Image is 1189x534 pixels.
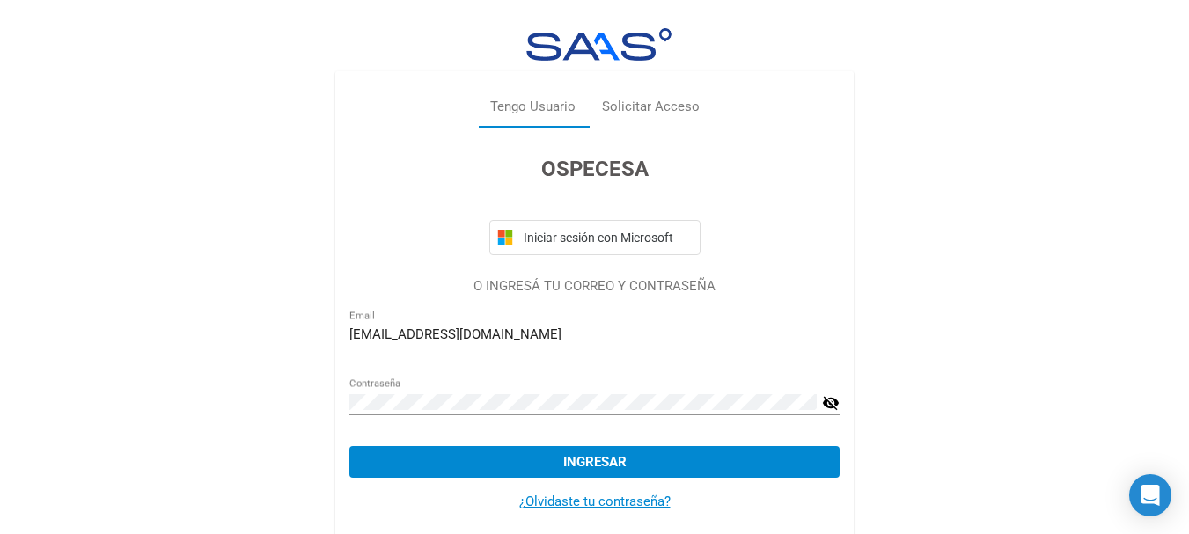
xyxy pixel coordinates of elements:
[519,494,671,509] a: ¿Olvidaste tu contraseña?
[1129,474,1171,516] div: Open Intercom Messenger
[520,230,693,245] span: Iniciar sesión con Microsoft
[489,220,701,255] button: Iniciar sesión con Microsoft
[349,276,840,296] p: O INGRESÁ TU CORREO Y CONTRASEÑA
[349,153,840,185] h3: OSPECESA
[822,392,840,413] mat-icon: visibility_off
[563,454,627,470] span: Ingresar
[602,97,700,117] div: Solicitar Acceso
[490,97,576,117] div: Tengo Usuario
[349,446,840,478] button: Ingresar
